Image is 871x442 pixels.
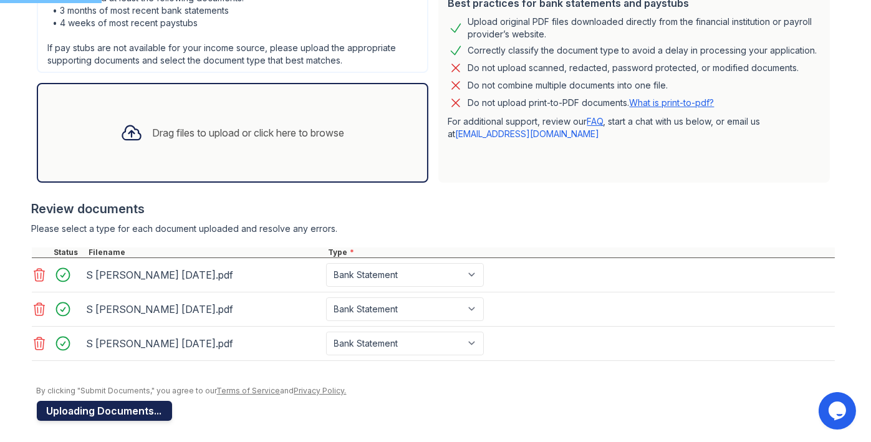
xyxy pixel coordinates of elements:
[468,43,817,58] div: Correctly classify the document type to avoid a delay in processing your application.
[468,78,668,93] div: Do not combine multiple documents into one file.
[37,401,172,421] button: Uploading Documents...
[630,97,715,108] a: What is print-to-pdf?
[87,247,326,257] div: Filename
[456,128,600,139] a: [EMAIL_ADDRESS][DOMAIN_NAME]
[37,386,835,396] div: By clicking "Submit Documents," you agree to our and
[448,115,820,140] p: For additional support, review our , start a chat with us below, or email us at
[587,116,604,127] a: FAQ
[87,334,321,353] div: S [PERSON_NAME] [DATE].pdf
[32,223,835,235] div: Please select a type for each document uploaded and resolve any errors.
[468,60,799,75] div: Do not upload scanned, redacted, password protected, or modified documents.
[326,247,835,257] div: Type
[87,265,321,285] div: S [PERSON_NAME] [DATE].pdf
[468,97,715,109] p: Do not upload print-to-PDF documents.
[52,247,87,257] div: Status
[819,392,859,430] iframe: chat widget
[153,125,345,140] div: Drag files to upload or click here to browse
[87,299,321,319] div: S [PERSON_NAME] [DATE].pdf
[217,386,281,395] a: Terms of Service
[468,16,820,41] div: Upload original PDF files downloaded directly from the financial institution or payroll provider’...
[32,200,835,218] div: Review documents
[294,386,347,395] a: Privacy Policy.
